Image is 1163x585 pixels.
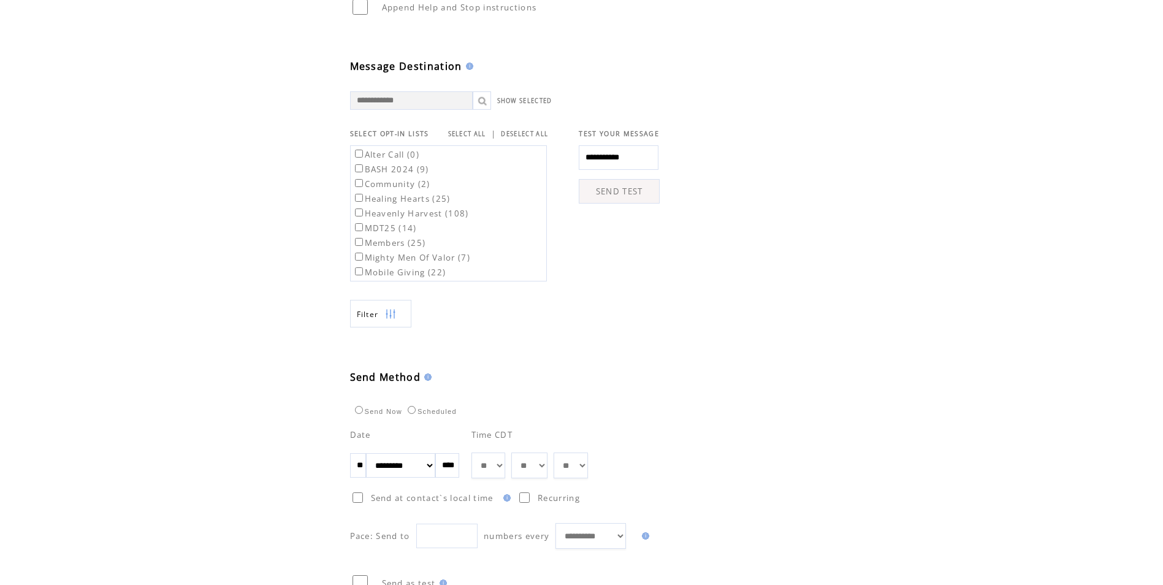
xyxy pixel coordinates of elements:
[462,63,473,70] img: help.gif
[500,494,511,502] img: help.gif
[501,130,548,138] a: DESELECT ALL
[350,300,411,327] a: Filter
[355,267,363,275] input: Mobile Giving (22)
[385,300,396,328] img: filters.png
[350,370,421,384] span: Send Method
[448,130,486,138] a: SELECT ALL
[638,532,649,540] img: help.gif
[350,129,429,138] span: SELECT OPT-IN LISTS
[421,373,432,381] img: help.gif
[350,59,462,73] span: Message Destination
[355,164,363,172] input: BASH 2024 (9)
[579,129,659,138] span: TEST YOUR MESSAGE
[484,530,549,541] span: numbers every
[355,238,363,246] input: Members (25)
[355,253,363,261] input: Mighty Men Of Valor (7)
[538,492,580,503] span: Recurring
[353,223,417,234] label: MDT25 (14)
[353,208,469,219] label: Heavenly Harvest (108)
[491,128,496,139] span: |
[352,408,402,415] label: Send Now
[353,267,446,278] label: Mobile Giving (22)
[353,178,430,189] label: Community (2)
[353,193,451,204] label: Healing Hearts (25)
[471,429,513,440] span: Time CDT
[497,97,552,105] a: SHOW SELECTED
[355,406,363,414] input: Send Now
[353,149,420,160] label: Alter Call (0)
[350,429,371,440] span: Date
[355,208,363,216] input: Heavenly Harvest (108)
[355,194,363,202] input: Healing Hearts (25)
[353,164,429,175] label: BASH 2024 (9)
[357,309,379,319] span: Show filters
[371,492,494,503] span: Send at contact`s local time
[408,406,416,414] input: Scheduled
[579,179,660,204] a: SEND TEST
[382,2,537,13] span: Append Help and Stop instructions
[355,179,363,187] input: Community (2)
[353,252,471,263] label: Mighty Men Of Valor (7)
[353,237,426,248] label: Members (25)
[405,408,457,415] label: Scheduled
[350,530,410,541] span: Pace: Send to
[355,150,363,158] input: Alter Call (0)
[355,223,363,231] input: MDT25 (14)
